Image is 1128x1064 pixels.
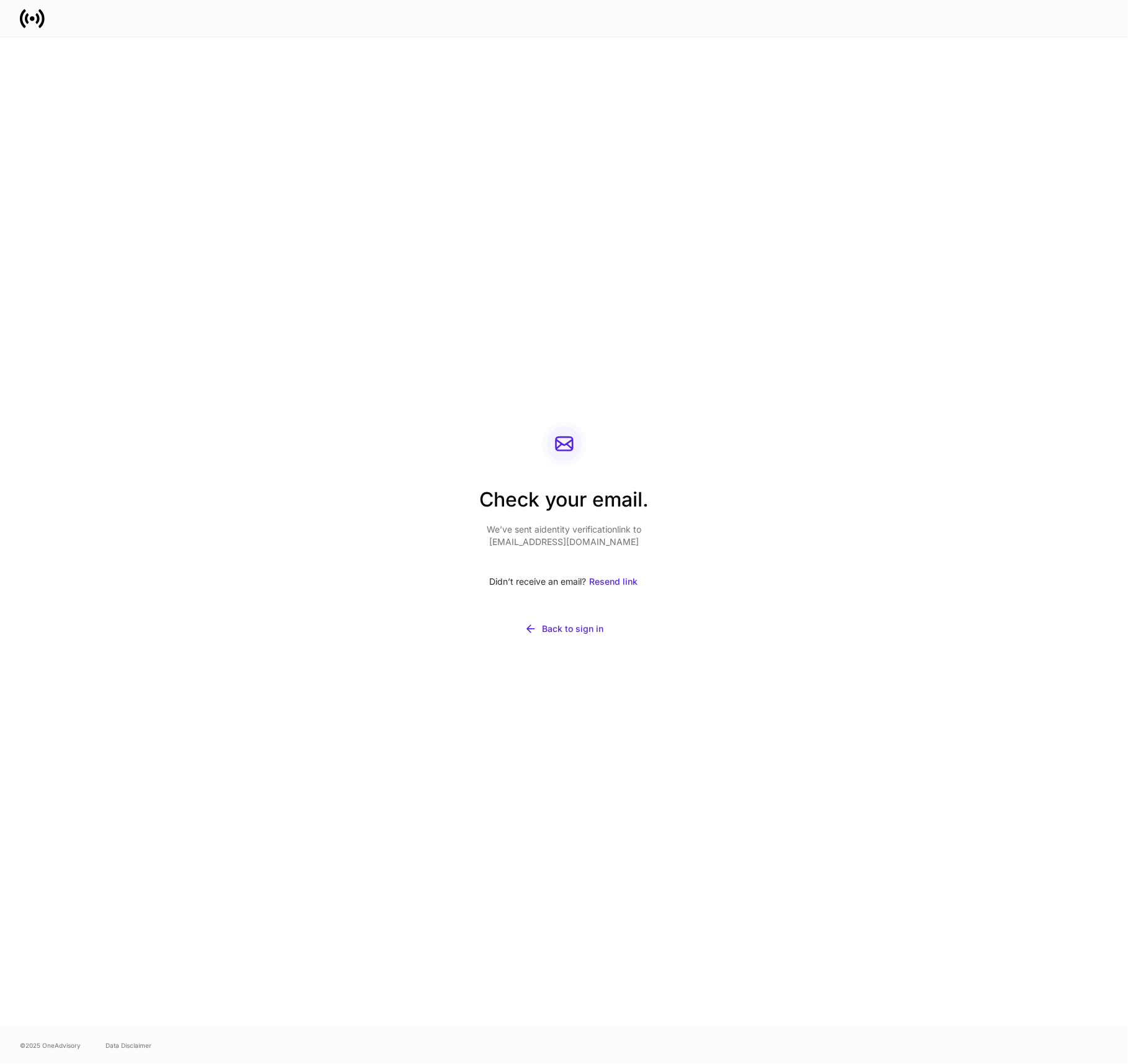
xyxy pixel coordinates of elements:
[479,615,649,642] button: Back to sign in
[542,623,603,635] div: Back to sign in
[20,1040,81,1050] span: © 2025 OneAdvisory
[106,1040,151,1050] a: Data Disclaimer
[479,568,649,595] div: Didn’t receive an email?
[479,486,649,523] h2: Check your email.
[479,523,649,548] p: We’ve sent a identity verification link to [EMAIL_ADDRESS][DOMAIN_NAME]
[589,568,639,595] button: Resend link
[590,575,638,588] div: Resend link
